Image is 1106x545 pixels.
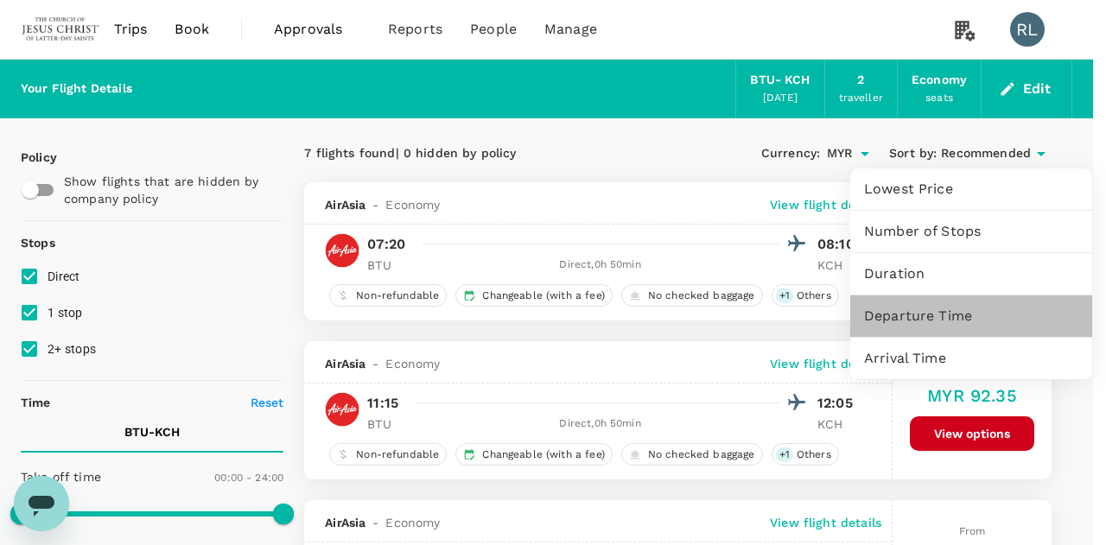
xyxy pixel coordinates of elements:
span: Lowest Price [864,179,1078,200]
div: Arrival Time [850,338,1092,379]
div: Lowest Price [850,168,1092,210]
span: Departure Time [864,306,1078,326]
span: Duration [864,263,1078,284]
div: Number of Stops [850,211,1092,252]
div: Duration [850,253,1092,295]
span: Number of Stops [864,221,1078,242]
span: Arrival Time [864,348,1078,369]
div: Departure Time [850,295,1092,337]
